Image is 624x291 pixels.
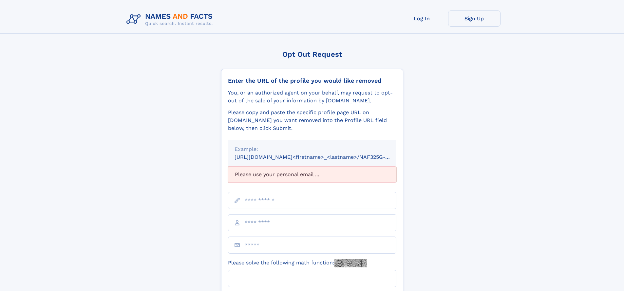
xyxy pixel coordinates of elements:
label: Please solve the following math function: [228,259,367,267]
a: Sign Up [448,10,501,27]
img: Logo Names and Facts [124,10,218,28]
div: You, or an authorized agent on your behalf, may request to opt-out of the sale of your informatio... [228,89,396,105]
small: [URL][DOMAIN_NAME]<firstname>_<lastname>/NAF325G-xxxxxxxx [235,154,409,160]
a: Log In [396,10,448,27]
div: Please copy and paste the specific profile page URL on [DOMAIN_NAME] you want removed into the Pr... [228,109,396,132]
div: Please use your personal email ... [228,166,396,183]
div: Example: [235,145,390,153]
div: Opt Out Request [221,50,403,58]
div: Enter the URL of the profile you would like removed [228,77,396,84]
